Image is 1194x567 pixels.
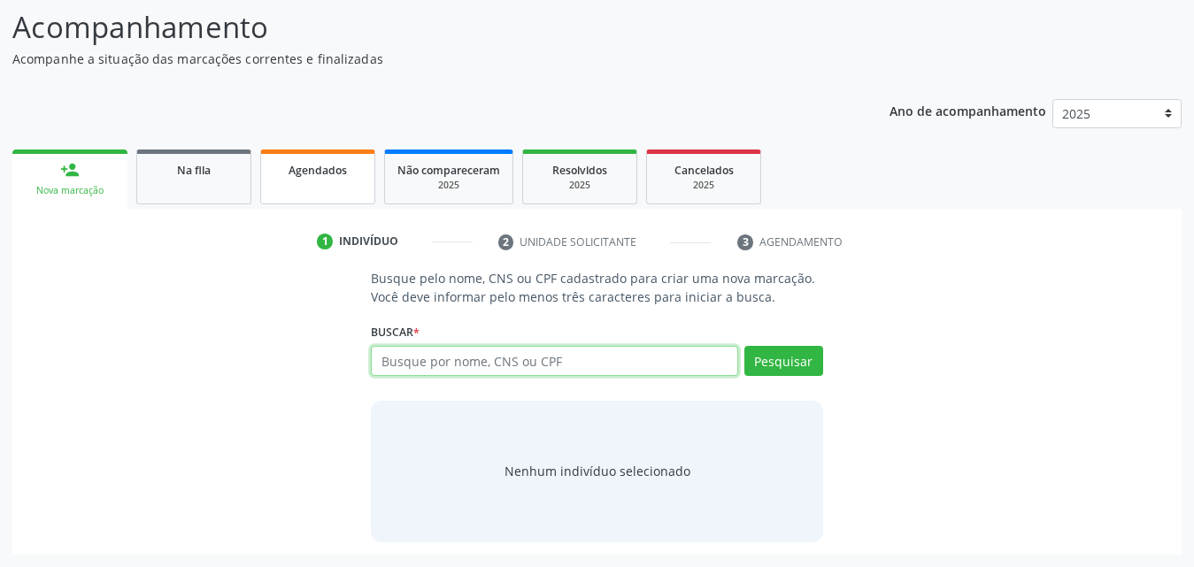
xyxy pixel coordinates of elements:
[371,318,420,346] label: Buscar
[371,269,823,306] p: Busque pelo nome, CNS ou CPF cadastrado para criar uma nova marcação. Você deve informar pelo men...
[25,184,115,197] div: Nova marcação
[659,179,748,192] div: 2025
[12,5,831,50] p: Acompanhamento
[12,50,831,68] p: Acompanhe a situação das marcações correntes e finalizadas
[535,179,624,192] div: 2025
[60,160,80,180] div: person_add
[397,163,500,178] span: Não compareceram
[371,346,738,376] input: Busque por nome, CNS ou CPF
[177,163,211,178] span: Na fila
[890,99,1046,121] p: Ano de acompanhamento
[552,163,607,178] span: Resolvidos
[289,163,347,178] span: Agendados
[317,234,333,249] div: 1
[674,163,734,178] span: Cancelados
[397,179,500,192] div: 2025
[744,346,823,376] button: Pesquisar
[339,234,398,249] div: Indivíduo
[505,462,690,480] div: Nenhum indivíduo selecionado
